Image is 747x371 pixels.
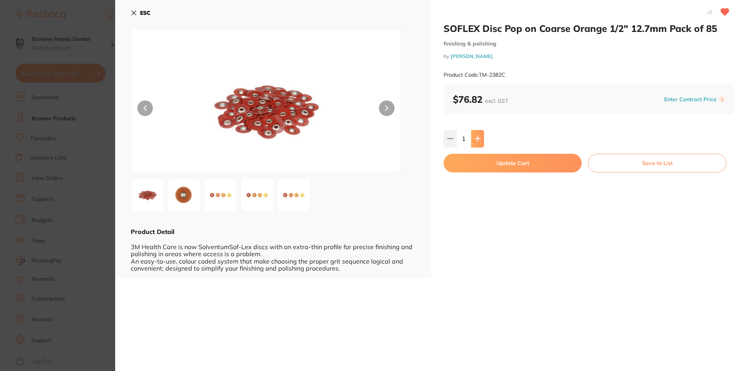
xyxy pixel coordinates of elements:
img: XzMuanBn [207,181,235,209]
img: LmpwZw [133,181,161,209]
b: Product Detail [131,228,174,236]
button: ESC [131,6,151,19]
b: $76.82 [453,93,508,105]
b: ESC [140,9,151,16]
img: XzUuanBn [280,181,308,209]
small: finishing & polishing [444,40,735,47]
label: i [719,96,725,102]
button: Update Cart [444,154,582,172]
a: [PERSON_NAME] [451,53,493,59]
img: LmpwZw [185,49,347,172]
small: Product Code: TM-2382C [444,72,505,78]
span: excl. GST [485,97,508,104]
div: 3M Health Care is now SolventumSof-Lex discs with an extra-thin profile for precise finishing and... [131,236,416,272]
img: XzIuanBn [170,181,198,209]
button: Save to List [588,154,726,172]
small: by [444,53,735,59]
h2: SOFLEX Disc Pop on Coarse Orange 1/2" 12.7mm Pack of 85 [444,23,735,34]
button: Enter Contract Price [662,96,719,103]
img: XzQuanBn [243,181,271,209]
